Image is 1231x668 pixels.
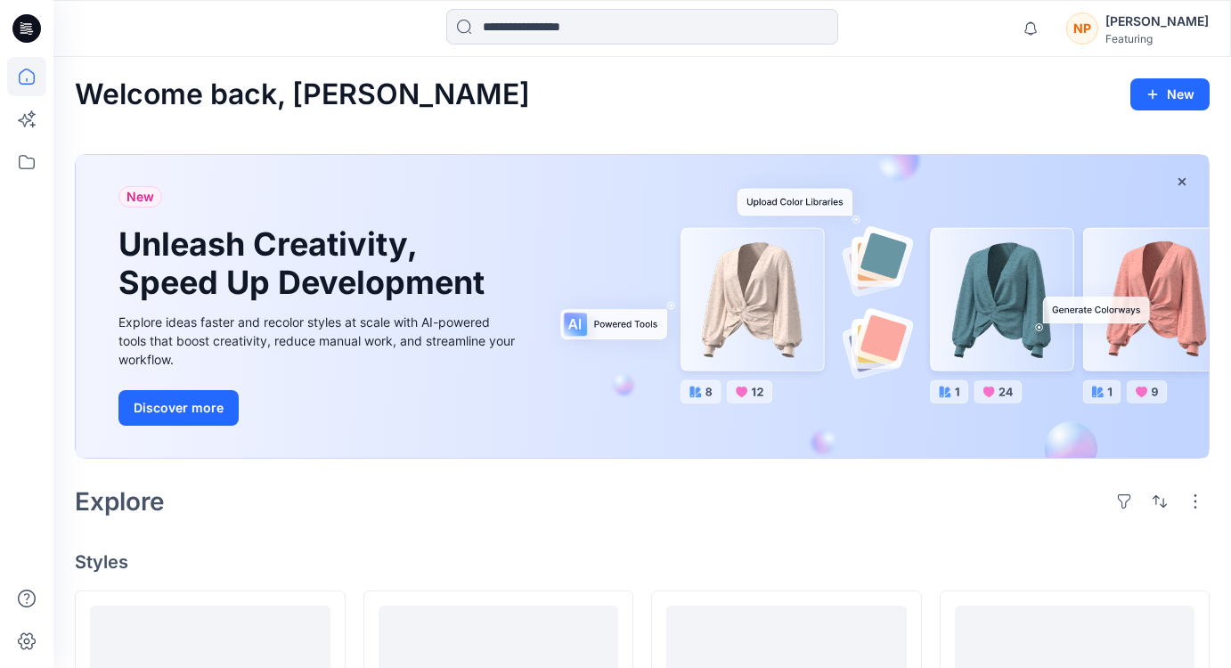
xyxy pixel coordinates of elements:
button: New [1130,78,1210,110]
div: NP [1066,12,1098,45]
button: Discover more [118,390,239,426]
div: [PERSON_NAME] [1105,11,1209,32]
span: New [126,186,154,208]
div: Explore ideas faster and recolor styles at scale with AI-powered tools that boost creativity, red... [118,313,519,369]
h4: Styles [75,551,1210,573]
h2: Explore [75,487,165,516]
h2: Welcome back, [PERSON_NAME] [75,78,530,111]
div: Featuring [1105,32,1209,45]
a: Discover more [118,390,519,426]
h1: Unleash Creativity, Speed Up Development [118,225,493,302]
